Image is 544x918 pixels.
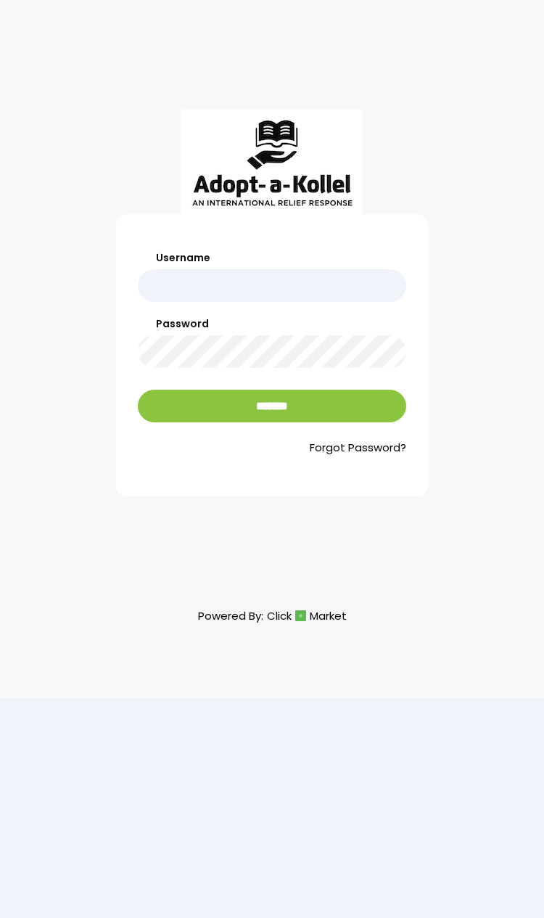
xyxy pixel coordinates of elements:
[138,440,406,456] a: Forgot Password?
[198,606,347,626] p: Powered By:
[138,250,406,266] label: Username
[295,610,306,621] img: cm_icon.png
[138,316,406,332] label: Password
[267,606,347,626] a: ClickMarket
[181,110,363,214] img: aak_logo_sm.jpeg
